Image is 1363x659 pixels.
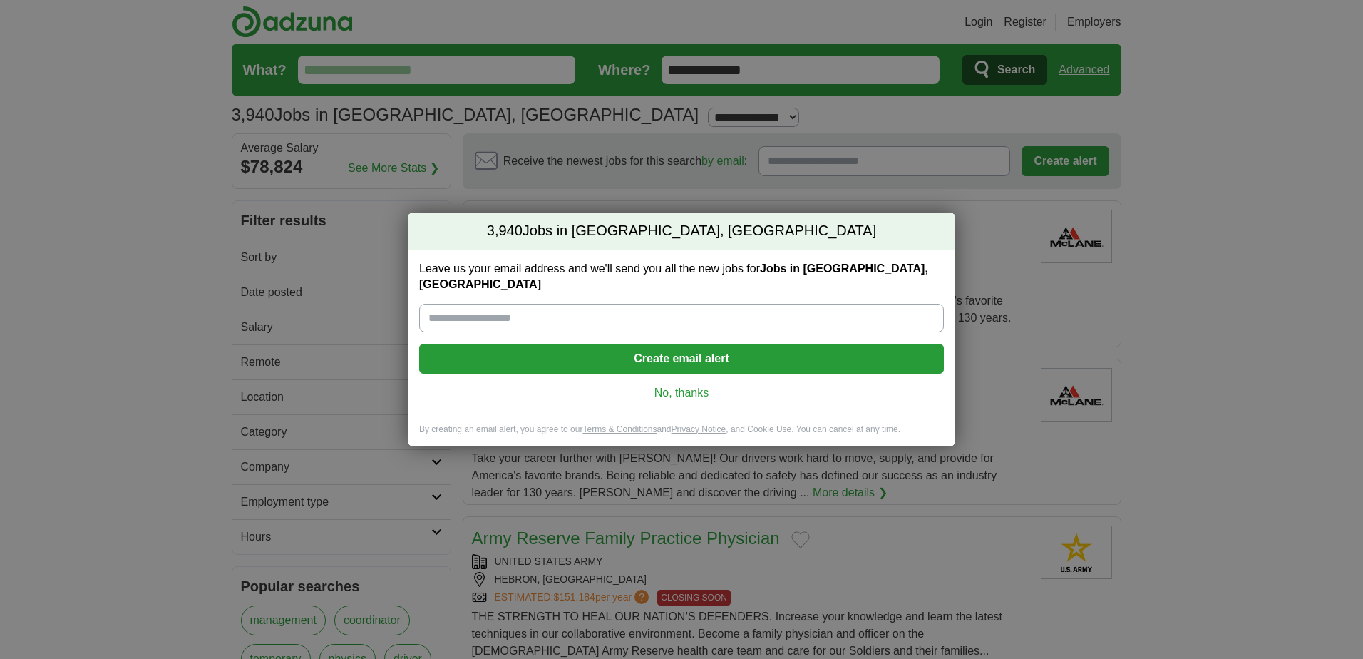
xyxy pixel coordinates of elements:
div: By creating an email alert, you agree to our and , and Cookie Use. You can cancel at any time. [408,424,955,447]
button: Create email alert [419,344,944,374]
span: 3,940 [487,221,523,241]
a: Terms & Conditions [582,424,657,434]
a: No, thanks [431,385,932,401]
a: Privacy Notice [672,424,726,434]
h2: Jobs in [GEOGRAPHIC_DATA], [GEOGRAPHIC_DATA] [408,213,955,250]
label: Leave us your email address and we'll send you all the new jobs for [419,261,944,292]
strong: Jobs in [GEOGRAPHIC_DATA], [GEOGRAPHIC_DATA] [419,262,928,290]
